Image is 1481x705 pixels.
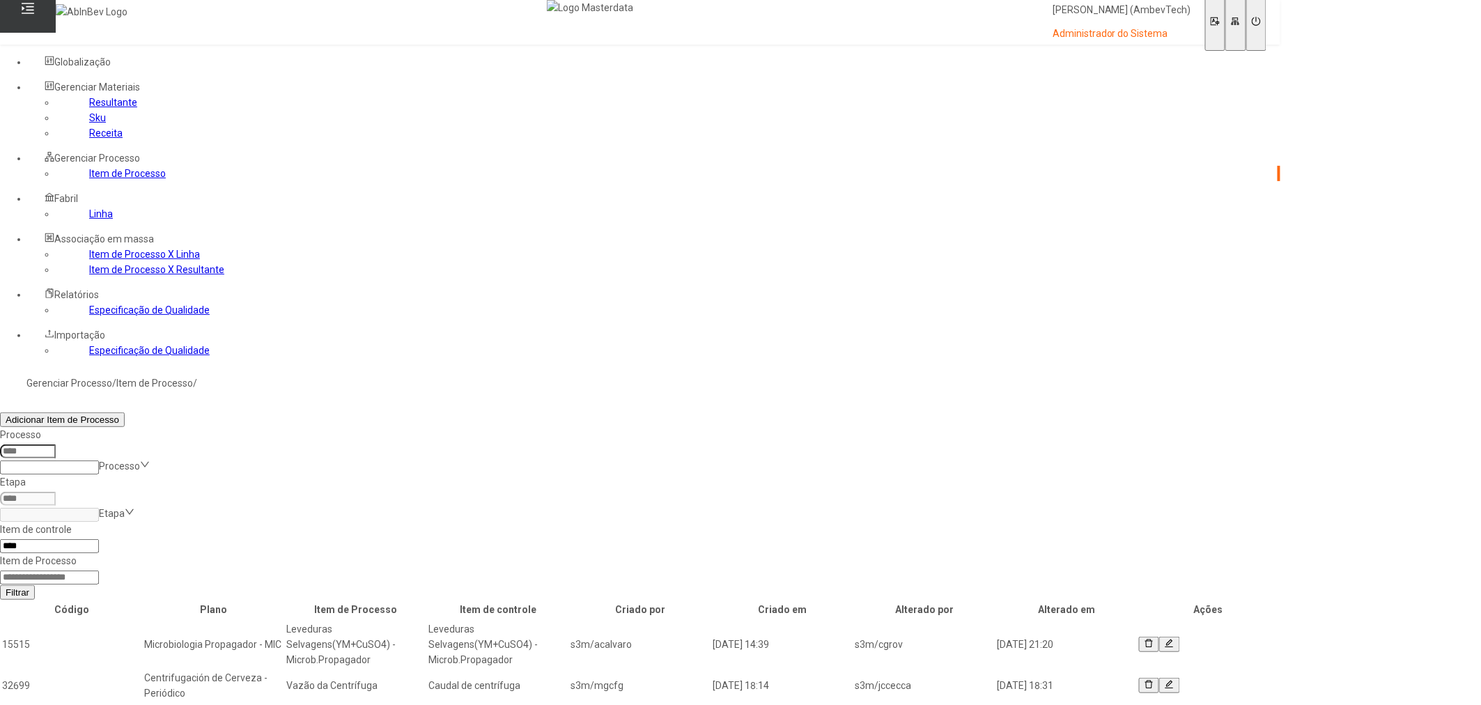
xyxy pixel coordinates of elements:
[144,669,284,702] td: Centrifugación de Cerveza - Periódico
[286,601,426,618] th: Item de Processo
[89,208,113,219] a: Linha
[712,621,853,668] td: [DATE] 14:39
[54,233,154,245] span: Associação em massa
[54,153,140,164] span: Gerenciar Processo
[89,264,224,275] a: Item de Processo X Resultante
[854,621,995,668] td: s3m/cgrov
[286,669,426,702] td: Vazão da Centrífuga
[116,378,193,389] a: Item de Processo
[89,112,106,123] a: Sku
[54,193,78,204] span: Fabril
[89,304,210,316] a: Especificação de Qualidade
[570,621,711,668] td: s3m/acalvaro
[570,669,711,702] td: s3m/mgcfg
[854,669,995,702] td: s3m/jccecca
[1053,27,1191,41] p: Administrador do Sistema
[712,669,853,702] td: [DATE] 18:14
[1,601,142,618] th: Código
[89,249,200,260] a: Item de Processo X Linha
[1138,601,1279,618] th: Ações
[54,56,111,68] span: Globalização
[428,601,568,618] th: Item de controle
[286,621,426,668] td: Leveduras Selvagens(YM+CuSO4) - Microb.Propagador
[54,330,105,341] span: Importação
[6,415,119,425] span: Adicionar Item de Processo
[54,289,99,300] span: Relatórios
[1,621,142,668] td: 15515
[428,669,568,702] td: Caudal de centrífuga
[89,345,210,356] a: Especificação de Qualidade
[193,378,197,389] nz-breadcrumb-separator: /
[112,378,116,389] nz-breadcrumb-separator: /
[712,601,853,618] th: Criado em
[996,601,1137,618] th: Alterado em
[99,460,140,472] nz-select-placeholder: Processo
[54,82,140,93] span: Gerenciar Materiais
[6,587,29,598] span: Filtrar
[144,621,284,668] td: Microbiologia Propagador - MIC
[89,127,123,139] a: Receita
[428,621,568,668] td: Leveduras Selvagens(YM+CuSO4) - Microb.Propagador
[996,621,1137,668] td: [DATE] 21:20
[99,508,125,519] nz-select-placeholder: Etapa
[26,378,112,389] a: Gerenciar Processo
[570,601,711,618] th: Criado por
[854,601,995,618] th: Alterado por
[1053,3,1191,17] p: [PERSON_NAME] (AmbevTech)
[144,601,284,618] th: Plano
[89,97,137,108] a: Resultante
[56,4,127,20] img: AbInBev Logo
[89,168,166,179] a: Item de Processo
[996,669,1137,702] td: [DATE] 18:31
[1,669,142,702] td: 32699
